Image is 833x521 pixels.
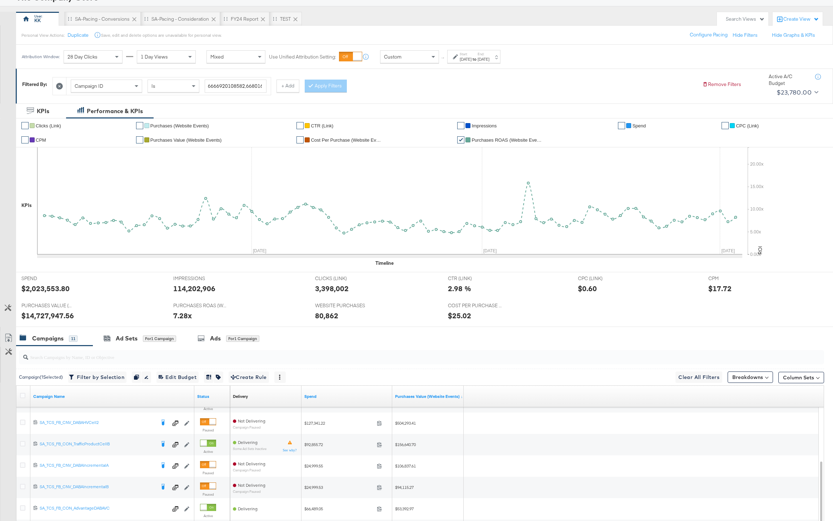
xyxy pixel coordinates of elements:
span: Filter by Selection [70,373,124,382]
span: $94,115.27 [395,485,414,490]
a: ✔ [457,136,464,143]
div: TEST [280,16,291,22]
div: $2,023,553.80 [21,283,70,294]
span: Delivering [238,506,258,511]
text: ROI [757,246,763,254]
span: Edit Budget [159,373,196,382]
button: Duplicate [68,32,89,39]
span: $504,293.41 [395,420,416,426]
a: ✔ [618,122,625,129]
span: Mixed [210,54,224,60]
div: $23,780.00 [777,87,812,98]
span: Purchases (Website Events) [150,123,209,128]
a: Your campaign name. [33,394,191,399]
div: 2.98 % [448,283,471,294]
div: KPIs [21,202,32,209]
span: CLICKS (LINK) [315,275,369,282]
div: SA_TCS_FB_CNV_DABAIncrementalA [40,462,155,468]
span: Campaign ID [75,83,103,89]
span: Clear All Filters [678,373,719,382]
span: $53,392.97 [395,506,414,511]
div: SA-Pacing - Consideration [151,16,209,22]
div: KPIs [37,107,49,115]
div: Active A/C Budget [769,73,808,86]
span: $24,999.53 [304,485,374,490]
span: IMPRESSIONS [173,275,227,282]
a: ✔ [21,136,29,143]
div: $25.02 [448,310,471,321]
span: Purchases ROAS (Website Events) [472,137,543,143]
span: $106,837.61 [395,463,416,469]
span: CTR (LINK) [448,275,502,282]
span: Is [151,83,155,89]
span: $92,855.72 [304,442,374,447]
button: $23,780.00 [774,87,820,98]
span: Create Rule [231,373,267,382]
div: Drag to reorder tab [273,17,277,21]
span: Not Delivering [238,461,265,466]
span: $24,999.55 [304,463,374,469]
span: $127,341.22 [304,420,374,426]
a: ✔ [296,136,304,143]
a: SA_TCS_FB_CON_AdvantageDABAVC [40,505,168,512]
sub: Campaign Paused [233,468,265,472]
label: Use Unified Attribution Setting: [269,54,336,60]
label: Active [200,406,216,411]
label: Paused [200,471,216,475]
span: 28 Day Clicks [68,54,98,60]
div: Ads [210,334,221,343]
div: Performance & KPIs [87,107,143,115]
div: Drag to reorder tab [144,17,148,21]
label: Paused [200,428,216,433]
button: Create Rule [229,371,269,383]
div: Campaign ( 1 Selected) [19,374,63,380]
div: 7.28x [173,310,192,321]
a: ✔ [21,122,29,129]
button: Hide Graphs & KPIs [772,32,815,39]
div: 11 [69,335,78,342]
div: SA_TCS_FB_CON_TrafficProductCellB [40,441,155,447]
button: Remove Filters [702,81,741,88]
button: Configure Pacing [685,29,733,41]
span: Spend [632,123,646,128]
span: PURCHASES VALUE (WEBSITE EVENTS) [21,302,75,309]
span: Impressions [472,123,497,128]
span: CPC (LINK) [578,275,632,282]
div: Ad Sets [116,334,138,343]
div: [DATE] [478,56,489,62]
div: Save, edit and delete options are unavailable for personal view. [101,32,221,38]
span: CPM [708,275,762,282]
span: Custom [384,54,401,60]
span: Not Delivering [238,482,265,488]
button: Column Sets [778,372,824,383]
span: $66,489.05 [304,506,374,511]
span: Clicks (Link) [36,123,61,128]
div: SA_TCS_FB_CNV_DABAIncrementalB [40,484,155,490]
div: 114,202,906 [173,283,215,294]
label: Paused [200,492,216,497]
a: The total amount spent to date. [304,394,389,399]
button: + Add [276,80,299,92]
div: Filtered By: [22,81,47,88]
a: SA_TCS_FB_CON_TrafficProductCellB [40,441,155,448]
span: Not Delivering [238,418,265,424]
a: SA_TCS_FB_CNV_DABAIncrementalB [40,484,155,491]
input: Search Campaigns by Name, ID or Objective [28,347,749,361]
label: Start: [460,52,472,56]
label: Active [200,449,216,454]
a: ✔ [457,122,464,129]
a: ✔ [722,122,729,129]
div: Personal View Actions: [21,32,65,38]
div: $0.60 [578,283,597,294]
div: 80,862 [315,310,338,321]
span: CPC (Link) [736,123,759,128]
div: Drag to reorder tab [224,17,228,21]
button: Clear All Filters [675,371,722,383]
div: KK [34,17,41,24]
div: [DATE] [460,56,472,62]
strong: to [472,56,478,62]
div: SA_TCS_FB_CON_AdvantageDABAVC [40,505,168,511]
span: Cost Per Purchase (Website Events) [311,137,382,143]
span: CPM [36,137,46,143]
div: Attribution Window: [21,54,60,59]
